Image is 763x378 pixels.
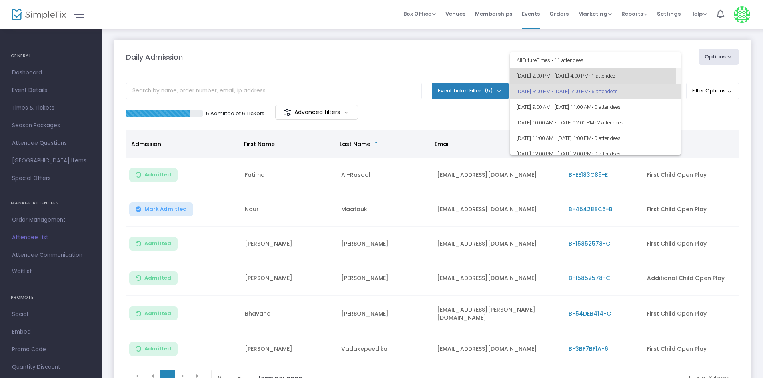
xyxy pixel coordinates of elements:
[517,84,674,99] span: [DATE] 3:00 PM - [DATE] 5:00 PM
[591,151,621,157] span: • 0 attendees
[517,115,674,130] span: [DATE] 10:00 AM - [DATE] 12:00 PM
[517,68,674,84] span: [DATE] 2:00 PM - [DATE] 4:00 PM
[589,88,618,94] span: • 6 attendees
[517,52,674,68] span: All Future Times • 11 attendees
[517,146,674,162] span: [DATE] 12:00 PM - [DATE] 2:00 PM
[517,130,674,146] span: [DATE] 11:00 AM - [DATE] 1:00 PM
[591,104,621,110] span: • 0 attendees
[594,120,623,126] span: • 2 attendees
[589,73,615,79] span: • 1 attendee
[591,135,621,141] span: • 0 attendees
[517,99,674,115] span: [DATE] 9:00 AM - [DATE] 11:00 AM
